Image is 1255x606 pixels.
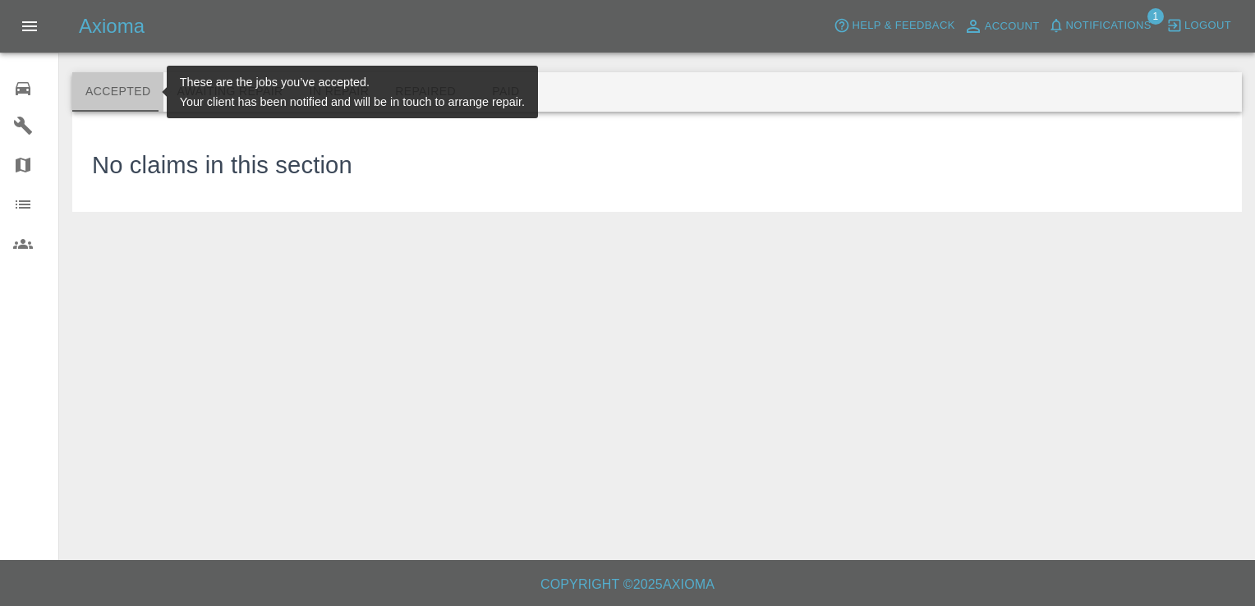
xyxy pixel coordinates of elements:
[469,72,543,112] button: Paid
[163,72,296,112] button: Awaiting Repair
[1066,16,1152,35] span: Notifications
[1044,13,1156,39] button: Notifications
[852,16,954,35] span: Help & Feedback
[985,17,1040,36] span: Account
[72,72,163,112] button: Accepted
[830,13,958,39] button: Help & Feedback
[1184,16,1231,35] span: Logout
[92,148,352,184] h3: No claims in this section
[79,13,145,39] h5: Axioma
[1147,8,1164,25] span: 1
[13,573,1242,596] h6: Copyright © 2025 Axioma
[1162,13,1235,39] button: Logout
[382,72,469,112] button: Repaired
[10,7,49,46] button: Open drawer
[297,72,383,112] button: In Repair
[959,13,1044,39] a: Account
